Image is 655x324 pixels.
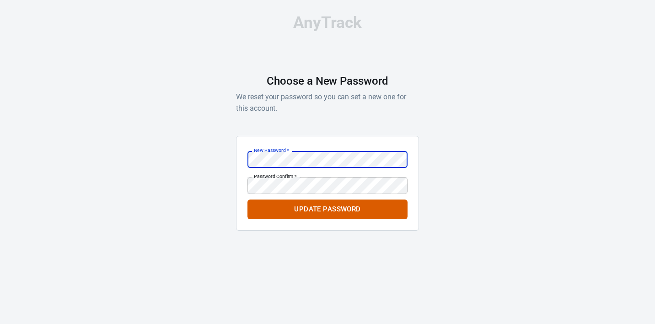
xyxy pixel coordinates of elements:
[236,15,419,31] div: AnyTrack
[247,200,408,219] button: Update Password
[254,173,296,180] label: Password Confirm
[254,147,289,154] label: New Password
[236,91,419,114] p: We reset your password so you can set a new one for this account.
[267,75,388,87] h1: Choose a New Password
